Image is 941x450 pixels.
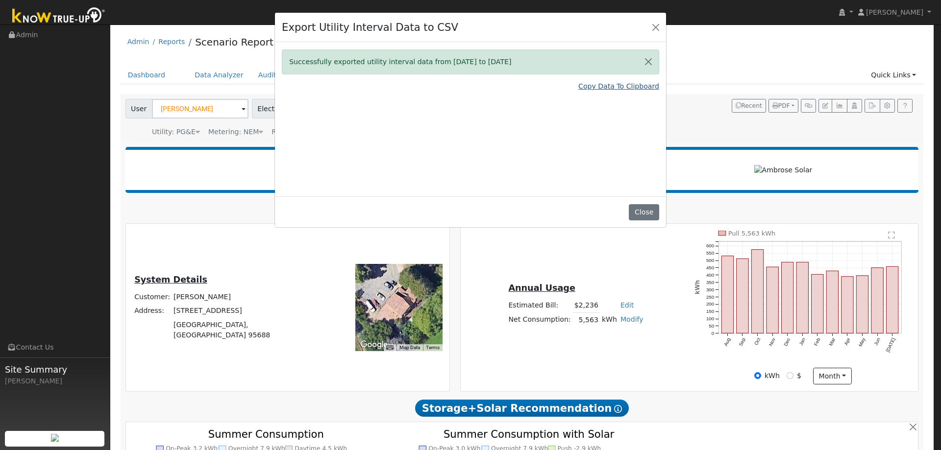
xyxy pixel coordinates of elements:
[638,50,659,74] button: Close
[282,20,458,35] h4: Export Utility Interval Data to CSV
[282,49,659,74] div: Successfully exported utility interval data from [DATE] to [DATE]
[629,204,659,221] button: Close
[578,81,659,92] a: Copy Data To Clipboard
[649,20,663,34] button: Close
